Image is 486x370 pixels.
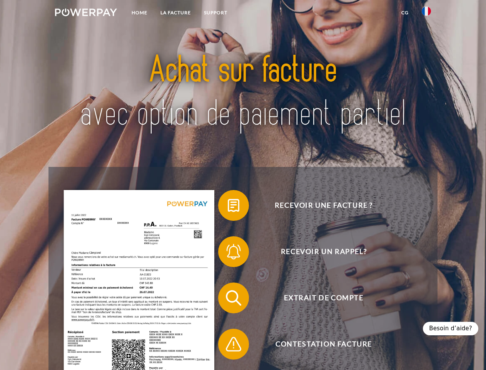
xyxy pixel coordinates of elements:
img: fr [422,7,431,16]
img: title-powerpay_fr.svg [73,37,413,148]
a: Home [125,6,154,20]
a: CG [395,6,415,20]
button: Recevoir une facture ? [218,190,418,221]
img: qb_bill.svg [224,196,243,215]
span: Extrait de compte [229,283,418,313]
button: Recevoir un rappel? [218,236,418,267]
span: Contestation Facture [229,329,418,360]
img: qb_bell.svg [224,242,243,261]
button: Contestation Facture [218,329,418,360]
img: qb_search.svg [224,288,243,308]
button: Extrait de compte [218,283,418,313]
img: logo-powerpay-white.svg [55,8,117,16]
span: Recevoir un rappel? [229,236,418,267]
a: Support [197,6,234,20]
span: Recevoir une facture ? [229,190,418,221]
a: LA FACTURE [154,6,197,20]
img: qb_warning.svg [224,335,243,354]
div: Besoin d’aide? [423,322,478,335]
